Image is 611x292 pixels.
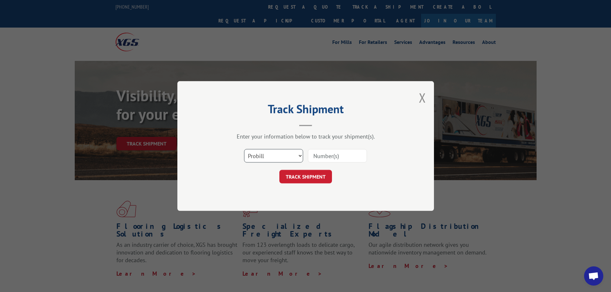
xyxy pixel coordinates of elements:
button: TRACK SHIPMENT [279,170,332,183]
input: Number(s) [308,149,367,163]
button: Close modal [419,89,426,106]
a: Open chat [584,266,603,286]
div: Enter your information below to track your shipment(s). [209,133,402,140]
h2: Track Shipment [209,104,402,117]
